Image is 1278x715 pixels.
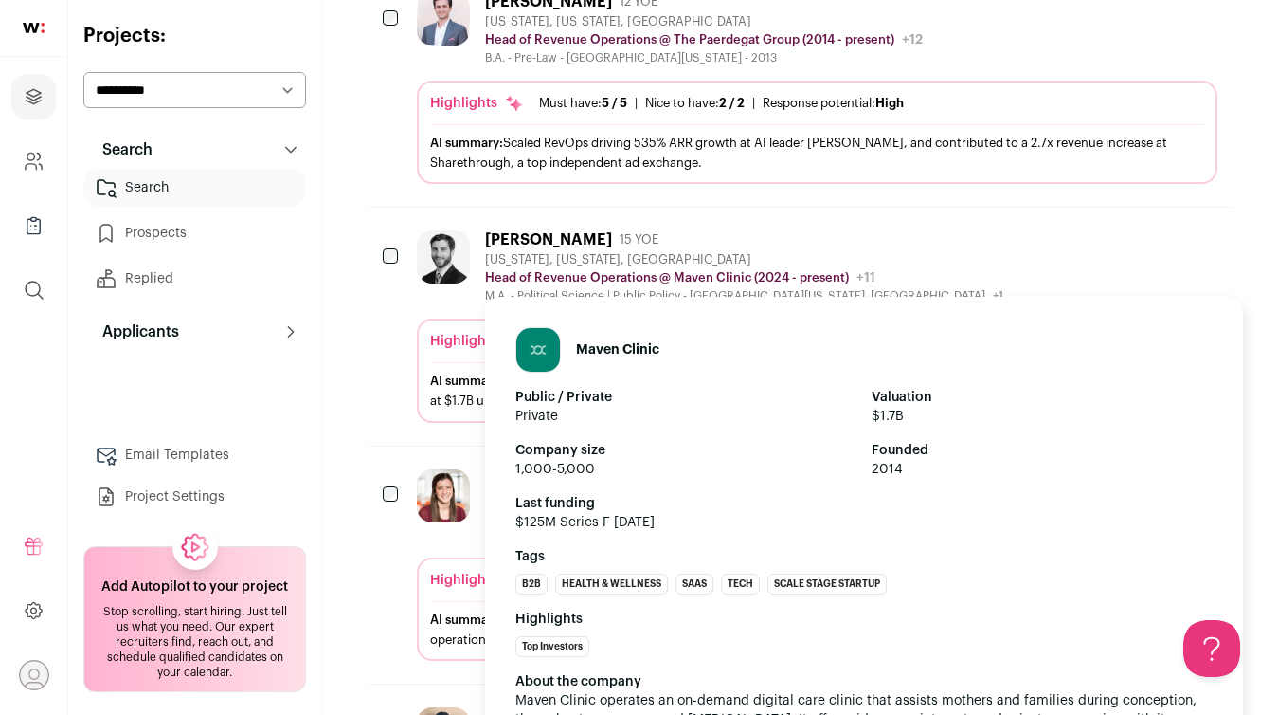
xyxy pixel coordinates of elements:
[96,604,294,680] div: Stop scrolling, start hiring. Just tell us what you need. Our expert recruiters find, reach out, ...
[430,375,503,387] span: AI summary:
[872,407,1213,426] span: $1.7B
[645,96,745,111] div: Nice to have:
[515,636,589,657] li: Top Investors
[539,96,904,111] ul: | |
[719,97,745,109] span: 2 / 2
[485,32,894,47] p: Head of Revenue Operations @ The Paerdegat Group (2014 - present)
[620,232,658,247] span: 15 YOE
[515,441,856,460] strong: Company size
[430,137,503,149] span: AI summary:
[430,332,524,351] div: Highlights
[872,441,1213,460] strong: Founded
[515,494,1213,513] strong: Last funding
[485,50,923,65] div: B.A. - Pre-Law - [GEOGRAPHIC_DATA][US_STATE] - 2013
[417,230,1217,422] a: [PERSON_NAME] 15 YOE [US_STATE], [US_STATE], [GEOGRAPHIC_DATA] Head of Revenue Operations @ Maven...
[555,574,668,595] li: Health & Wellness
[23,23,45,33] img: wellfound-shorthand-0d5821cbd27db2630d0214b213865d53afaa358527fdda9d0ea32b1df1b89c2c.svg
[11,203,56,248] a: Company Lists
[1183,620,1240,677] iframe: Help Scout Beacon - Open
[485,230,612,249] div: [PERSON_NAME]
[515,513,1213,532] span: $125M Series F [DATE]
[539,96,627,111] div: Must have:
[83,23,306,49] h2: Projects:
[515,407,856,426] span: Private
[19,660,49,690] button: Open dropdown
[417,469,470,522] img: 1555e269ac11db4ddea0025e26c851d9440477e3fbfa3f8b9e57d89be712a823
[485,252,1003,267] div: [US_STATE], [US_STATE], [GEOGRAPHIC_DATA]
[91,138,153,161] p: Search
[675,574,713,595] li: SaaS
[485,270,849,285] p: Head of Revenue Operations @ Maven Clinic (2024 - present)
[515,672,1213,691] div: About the company
[83,260,306,298] a: Replied
[430,614,503,626] span: AI summary:
[767,574,887,595] li: Scale Stage Startup
[856,271,875,284] span: +11
[83,436,306,474] a: Email Templates
[516,328,560,372] img: db192d525e93b3265567d912c9253dbf2fc810292900e61bc6e2e14a5edc5ca9.jpg
[11,138,56,184] a: Company and ATS Settings
[515,547,1213,566] strong: Tags
[515,610,1213,629] strong: Highlights
[101,577,288,596] h2: Add Autopilot to your project
[872,460,1213,479] span: 2014
[602,97,627,109] span: 5 / 5
[91,321,179,343] p: Applicants
[515,574,548,595] li: B2B
[430,133,1204,173] div: Scaled RevOps driving 535% ARR growth at AI leader [PERSON_NAME], and contributed to a 2.7x reven...
[83,214,306,252] a: Prospects
[430,571,524,590] div: Highlights
[763,96,904,111] div: Response potential:
[430,371,1204,411] div: Dynamic executive with over 15 years in strategic growth and operational excellence, currently le...
[83,169,306,207] a: Search
[430,94,524,113] div: Highlights
[902,33,923,46] span: +12
[485,14,923,29] div: [US_STATE], [US_STATE], [GEOGRAPHIC_DATA]
[576,340,659,359] h1: Maven Clinic
[721,574,760,595] li: Tech
[515,388,856,407] strong: Public / Private
[83,313,306,351] button: Applicants
[417,230,470,284] img: 7b0b2a3c5411d0252ce933d3369c42a004299e62a6e71fb1fb29233e597df952
[417,469,1217,661] a: [PERSON_NAME] 11 YOE [GEOGRAPHIC_DATA], [US_STATE], [GEOGRAPHIC_DATA] Revenue Operations Lead @ A...
[515,460,856,479] span: 1,000-5,000
[11,74,56,119] a: Projects
[83,546,306,692] a: Add Autopilot to your project Stop scrolling, start hiring. Just tell us what you need. Our exper...
[83,131,306,169] button: Search
[875,97,904,109] span: High
[83,478,306,516] a: Project Settings
[430,610,1204,650] div: Leading RevOps at growth-stage startups Assembled and Mantra Health, with a strong track record o...
[872,388,1213,407] strong: Valuation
